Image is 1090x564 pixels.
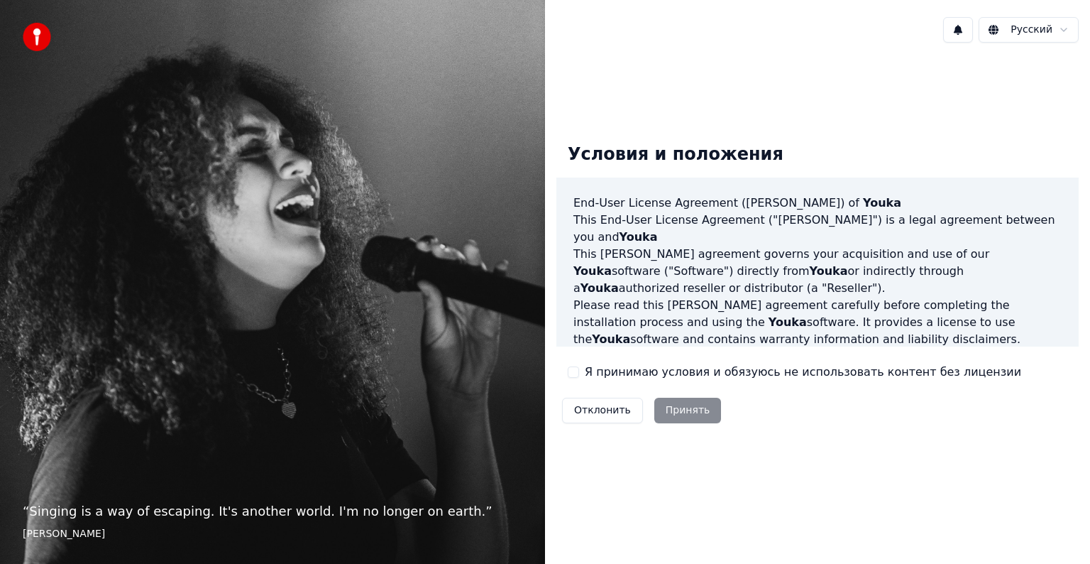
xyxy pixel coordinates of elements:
[620,230,658,244] span: Youka
[573,246,1062,297] p: This [PERSON_NAME] agreement governs your acquisition and use of our software ("Software") direct...
[23,527,522,541] footer: [PERSON_NAME]
[562,398,643,423] button: Отклонить
[573,297,1062,348] p: Please read this [PERSON_NAME] agreement carefully before completing the installation process and...
[573,212,1062,246] p: This End-User License Agreement ("[PERSON_NAME]") is a legal agreement between you and
[592,332,630,346] span: Youka
[810,264,848,278] span: Youka
[863,196,901,210] span: Youka
[580,281,619,295] span: Youka
[23,501,522,521] p: “ Singing is a way of escaping. It's another world. I'm no longer on earth. ”
[556,132,795,178] div: Условия и положения
[23,23,51,51] img: youka
[585,364,1021,381] label: Я принимаю условия и обязуюсь не использовать контент без лицензии
[573,195,1062,212] h3: End-User License Agreement ([PERSON_NAME]) of
[573,264,612,278] span: Youka
[769,315,807,329] span: Youka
